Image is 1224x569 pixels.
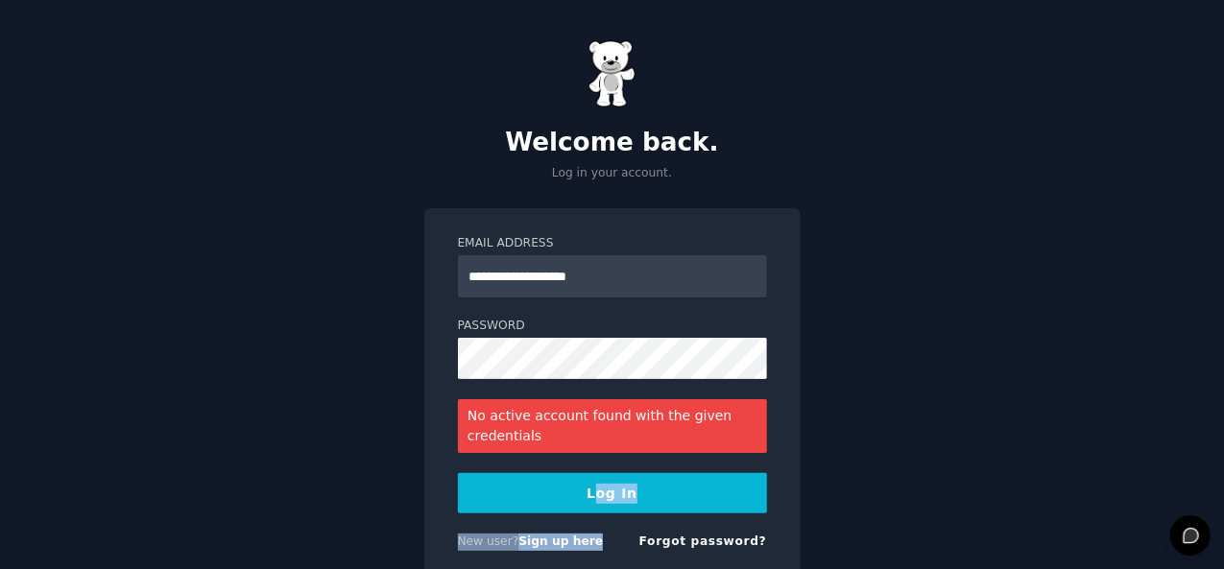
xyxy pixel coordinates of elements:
[458,473,767,513] button: Log In
[588,40,636,107] img: Gummy Bear
[639,534,767,548] a: Forgot password?
[458,235,767,252] label: Email Address
[424,165,801,182] p: Log in your account.
[518,534,603,548] a: Sign up here
[458,534,519,548] span: New user?
[458,318,767,335] label: Password
[458,399,767,453] div: No active account found with the given credentials
[424,128,801,158] h2: Welcome back.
